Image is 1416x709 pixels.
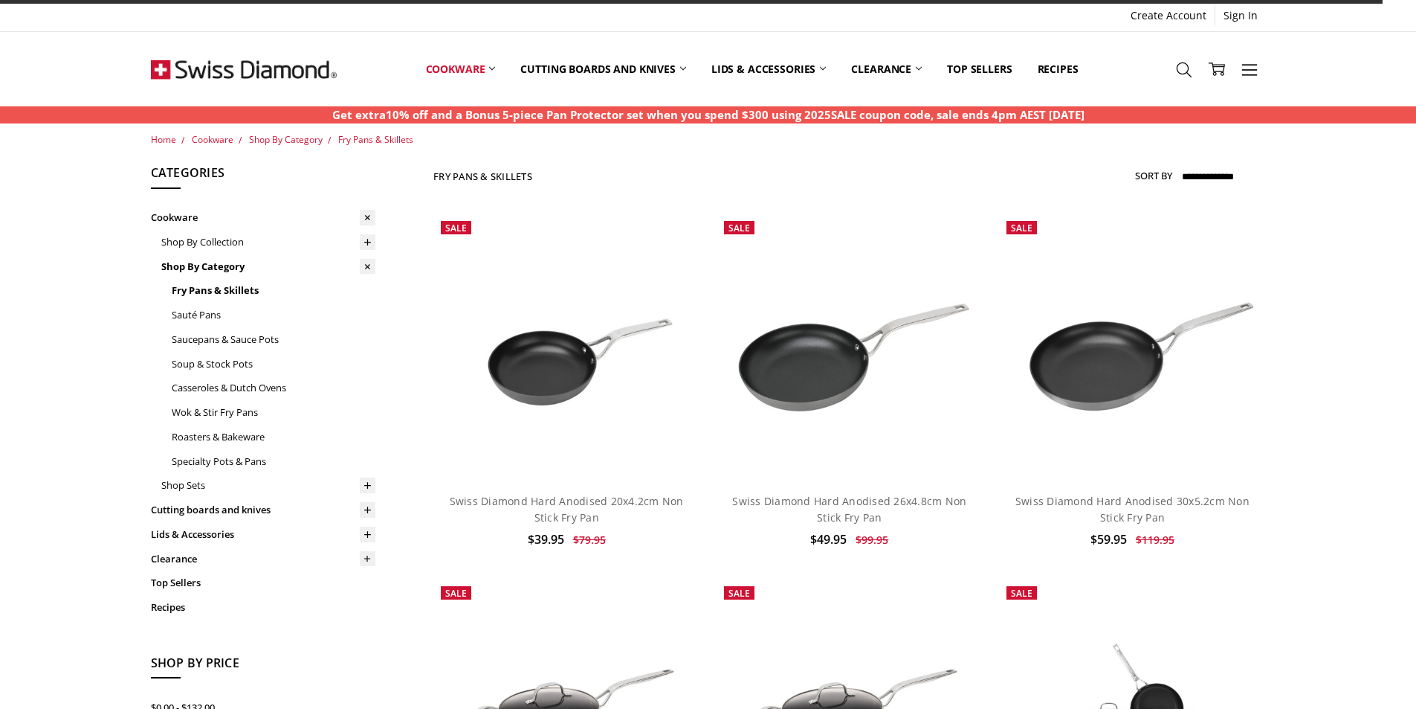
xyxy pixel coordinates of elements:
span: Sale [445,222,467,234]
h5: Shop By Price [151,654,375,679]
a: Cookware [413,36,508,102]
a: Create Account [1122,5,1215,26]
img: Swiss Diamond Hard Anodised 26x4.8cm Non Stick Fry Pan [717,258,983,436]
span: Sale [728,587,750,600]
p: Get extra10% off and a Bonus 5-piece Pan Protector set when you spend $300 using 2025SALE coupon ... [332,106,1084,123]
a: Wok & Stir Fry Pans [172,400,375,425]
a: Top Sellers [151,571,375,595]
img: Swiss Diamond Hard Anodised 20x4.2cm Non Stick Fry Pan [433,258,699,436]
a: Specialty Pots & Pans [172,449,375,474]
a: Home [151,133,176,146]
a: Lids & Accessories [699,36,838,102]
h1: Fry Pans & Skillets [433,170,532,182]
span: Sale [1011,222,1032,234]
a: Swiss Diamond Hard Anodised 30x5.2cm Non Stick Fry Pan [1015,494,1249,524]
a: Swiss Diamond Hard Anodised 26x4.8cm Non Stick Fry Pan [732,494,966,524]
a: Shop Sets [161,473,375,498]
a: Recipes [151,595,375,620]
span: Sale [445,587,467,600]
a: Fry Pans & Skillets [338,133,413,146]
span: Sale [1011,587,1032,600]
span: $119.95 [1136,533,1174,547]
a: Swiss Diamond Hard Anodised 20x4.2cm Non Stick Fry Pan [450,494,684,524]
span: $99.95 [856,533,888,547]
a: Swiss Diamond Hard Anodised 20x4.2cm Non Stick Fry Pan [433,214,699,480]
img: Swiss Diamond Hard Anodised 30x5.2cm Non Stick Fry Pan [999,258,1265,436]
a: Swiss Diamond Hard Anodised 26x4.8cm Non Stick Fry Pan [717,214,983,480]
a: Top Sellers [934,36,1024,102]
span: $79.95 [573,533,606,547]
span: $39.95 [528,531,564,548]
img: Free Shipping On Every Order [151,32,337,106]
a: Swiss Diamond Hard Anodised 30x5.2cm Non Stick Fry Pan [999,214,1265,480]
a: Clearance [838,36,934,102]
a: Lids & Accessories [151,522,375,547]
a: Roasters & Bakeware [172,425,375,449]
a: Clearance [151,547,375,571]
a: Casseroles & Dutch Ovens [172,376,375,400]
a: Recipes [1025,36,1091,102]
a: Soup & Stock Pots [172,352,375,376]
a: Cutting boards and knives [508,36,699,102]
a: Cutting boards and knives [151,498,375,522]
a: Shop By Category [249,133,323,146]
a: Cookware [192,133,233,146]
a: Shop By Collection [161,230,375,254]
a: Sign In [1215,5,1266,26]
a: Cookware [151,205,375,230]
span: Sale [728,222,750,234]
a: Sauté Pans [172,303,375,327]
span: $49.95 [810,531,847,548]
h5: Categories [151,164,375,189]
a: Saucepans & Sauce Pots [172,327,375,352]
a: Shop By Category [161,254,375,279]
a: Fry Pans & Skillets [172,278,375,303]
span: $59.95 [1090,531,1127,548]
label: Sort By [1135,164,1172,187]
